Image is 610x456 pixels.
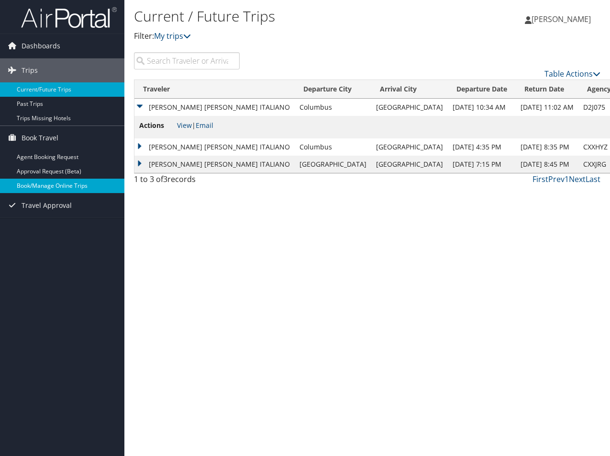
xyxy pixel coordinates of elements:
[516,138,578,156] td: [DATE] 8:35 PM
[295,156,371,173] td: [GEOGRAPHIC_DATA]
[196,121,213,130] a: Email
[22,58,38,82] span: Trips
[448,156,516,173] td: [DATE] 7:15 PM
[371,138,448,156] td: [GEOGRAPHIC_DATA]
[22,126,58,150] span: Book Travel
[134,99,295,116] td: [PERSON_NAME] [PERSON_NAME] ITALIANO
[448,138,516,156] td: [DATE] 4:35 PM
[371,156,448,173] td: [GEOGRAPHIC_DATA]
[21,6,117,29] img: airportal-logo.png
[565,174,569,184] a: 1
[295,138,371,156] td: Columbus
[586,174,600,184] a: Last
[569,174,586,184] a: Next
[448,99,516,116] td: [DATE] 10:34 AM
[177,121,192,130] a: View
[139,120,175,131] span: Actions
[295,80,371,99] th: Departure City: activate to sort column ascending
[134,30,445,43] p: Filter:
[371,80,448,99] th: Arrival City: activate to sort column ascending
[548,174,565,184] a: Prev
[516,80,578,99] th: Return Date: activate to sort column ascending
[544,68,600,79] a: Table Actions
[134,138,295,156] td: [PERSON_NAME] [PERSON_NAME] ITALIANO
[516,99,578,116] td: [DATE] 11:02 AM
[154,31,191,41] a: My trips
[134,156,295,173] td: [PERSON_NAME] [PERSON_NAME] ITALIANO
[532,174,548,184] a: First
[134,6,445,26] h1: Current / Future Trips
[448,80,516,99] th: Departure Date: activate to sort column descending
[22,34,60,58] span: Dashboards
[22,194,72,217] span: Travel Approval
[295,99,371,116] td: Columbus
[371,99,448,116] td: [GEOGRAPHIC_DATA]
[134,52,240,69] input: Search Traveler or Arrival City
[525,5,600,34] a: [PERSON_NAME]
[134,173,240,190] div: 1 to 3 of records
[163,174,167,184] span: 3
[134,80,295,99] th: Traveler: activate to sort column ascending
[177,121,213,130] span: |
[516,156,578,173] td: [DATE] 8:45 PM
[532,14,591,24] span: [PERSON_NAME]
